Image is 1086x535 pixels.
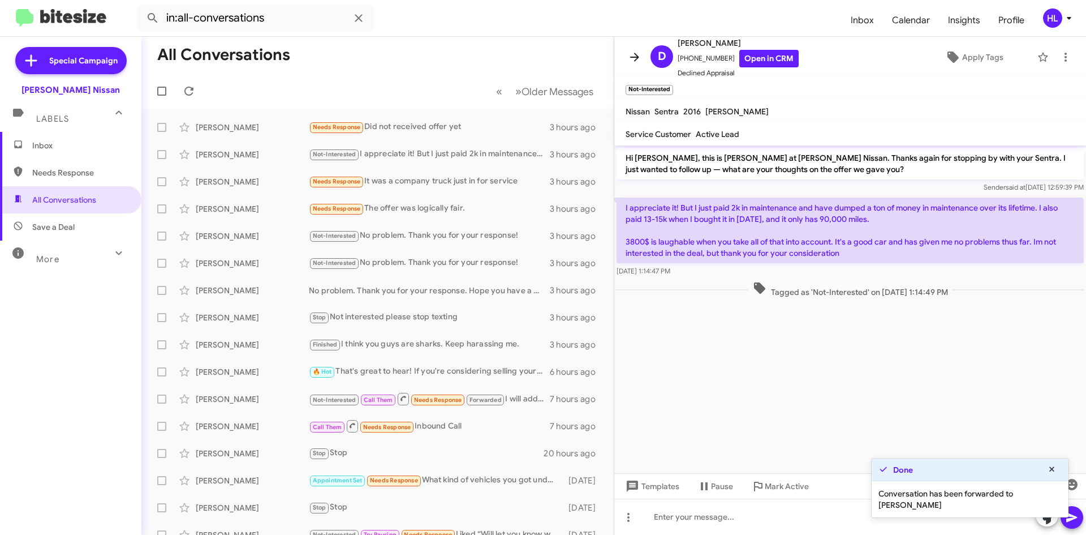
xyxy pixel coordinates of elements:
[739,50,799,67] a: Open in CRM
[309,338,550,351] div: I think you guys are sharks. Keep harassing me.
[765,476,809,497] span: Mark Active
[363,423,411,431] span: Needs Response
[196,366,309,378] div: [PERSON_NAME]
[678,67,799,79] span: Declined Appraisal
[313,232,356,239] span: Not-Interested
[626,85,673,95] small: Not-Interested
[313,477,363,484] span: Appointment Set
[309,311,550,324] div: Not interested please stop texting
[32,194,96,206] span: All Conversations
[196,393,309,405] div: [PERSON_NAME]
[137,5,374,32] input: Search
[617,148,1084,179] p: Hi [PERSON_NAME], this is [PERSON_NAME] at [PERSON_NAME] Nissan. Thanks again for stopping by wit...
[489,80,509,103] button: Previous
[313,178,361,185] span: Needs Response
[658,48,666,66] span: D
[550,339,605,350] div: 3 hours ago
[490,80,600,103] nav: Page navigation example
[49,55,118,66] span: Special Campaign
[313,341,338,348] span: Finished
[313,450,326,457] span: Stop
[196,339,309,350] div: [PERSON_NAME]
[157,46,290,64] h1: All Conversations
[196,312,309,323] div: [PERSON_NAME]
[196,122,309,133] div: [PERSON_NAME]
[309,474,563,487] div: What kind of vehicles you got under 10k?
[313,396,356,404] span: Not-Interested
[309,419,550,433] div: Inbound Call
[678,36,799,50] span: [PERSON_NAME]
[496,84,502,99] span: «
[309,365,550,378] div: That's great to hear! If you're considering selling your current vehicle, we'd love to discuss it...
[370,477,418,484] span: Needs Response
[36,254,59,264] span: More
[688,476,742,497] button: Pause
[883,4,939,37] a: Calendar
[522,85,593,98] span: Older Messages
[15,47,127,74] a: Special Campaign
[984,183,1084,191] span: Sender [DATE] 12:59:39 PM
[614,476,688,497] button: Templates
[623,476,679,497] span: Templates
[508,80,600,103] button: Next
[21,84,120,96] div: [PERSON_NAME] Nissan
[626,129,691,139] span: Service Customer
[313,314,326,321] span: Stop
[550,122,605,133] div: 3 hours ago
[196,475,309,486] div: [PERSON_NAME]
[550,230,605,242] div: 3 hours ago
[196,285,309,296] div: [PERSON_NAME]
[196,502,309,513] div: [PERSON_NAME]
[1033,8,1074,28] button: HL
[705,106,769,117] span: [PERSON_NAME]
[893,464,913,476] strong: Done
[309,256,550,269] div: No problem. Thank you for your response!
[309,392,550,406] div: I will add the Chevy exhaust system and engine control module
[467,395,504,405] span: Forwarded
[196,176,309,187] div: [PERSON_NAME]
[313,259,356,267] span: Not-Interested
[989,4,1033,37] a: Profile
[550,393,605,405] div: 7 hours ago
[196,230,309,242] div: [PERSON_NAME]
[309,229,550,242] div: No problem. Thank you for your response!
[711,476,733,497] span: Pause
[544,448,605,459] div: 20 hours ago
[364,396,393,404] span: Call Them
[32,140,128,151] span: Inbox
[962,47,1003,67] span: Apply Tags
[617,198,1084,263] p: I appreciate it! But I just paid 2k in maintenance and have dumped a ton of money in maintenance ...
[196,203,309,215] div: [PERSON_NAME]
[550,285,605,296] div: 3 hours ago
[678,50,799,67] span: [PHONE_NUMBER]
[32,167,128,178] span: Needs Response
[563,502,605,513] div: [DATE]
[196,421,309,432] div: [PERSON_NAME]
[1043,8,1062,28] div: HL
[550,149,605,160] div: 3 hours ago
[309,175,550,188] div: It was a company truck just in for service
[842,4,883,37] a: Inbox
[309,202,550,215] div: The offer was logically fair.
[515,84,522,99] span: »
[696,129,739,139] span: Active Lead
[939,4,989,37] a: Insights
[626,106,650,117] span: Nissan
[550,203,605,215] div: 3 hours ago
[313,205,361,212] span: Needs Response
[742,476,818,497] button: Mark Active
[196,448,309,459] div: [PERSON_NAME]
[36,114,69,124] span: Labels
[196,149,309,160] div: [PERSON_NAME]
[313,423,342,431] span: Call Them
[313,504,326,511] span: Stop
[309,447,544,460] div: Stop
[313,368,332,375] span: 🔥 Hot
[654,106,679,117] span: Sentra
[872,481,1068,517] div: Conversation has been forwarded to [PERSON_NAME]
[563,475,605,486] div: [DATE]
